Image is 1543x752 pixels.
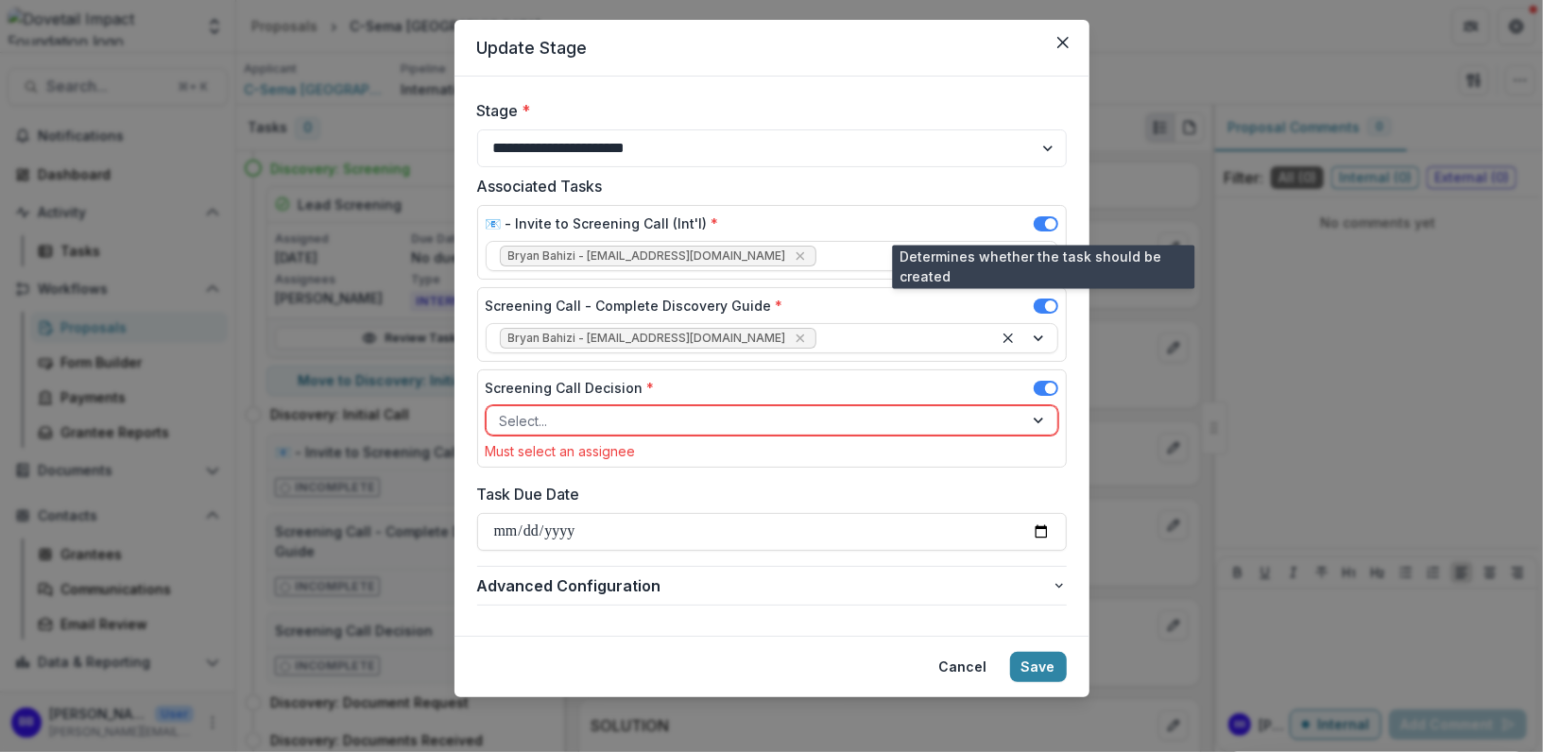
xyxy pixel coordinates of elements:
[508,249,786,263] span: Bryan Bahizi - [EMAIL_ADDRESS][DOMAIN_NAME]
[928,652,999,682] button: Cancel
[477,574,1052,597] span: Advanced Configuration
[1010,652,1067,682] button: Save
[486,214,719,233] label: 📧 - Invite to Screening Call (Int'l)
[791,247,810,265] div: Remove Bryan Bahizi - bryan@dovetailimpact.org
[486,443,1058,459] div: Must select an assignee
[454,20,1089,77] header: Update Stage
[477,99,1055,122] label: Stage
[508,332,786,345] span: Bryan Bahizi - [EMAIL_ADDRESS][DOMAIN_NAME]
[486,378,655,398] label: Screening Call Decision
[477,567,1067,605] button: Advanced Configuration
[1048,27,1078,58] button: Close
[997,327,1020,350] div: Clear selected options
[477,483,1055,505] label: Task Due Date
[486,296,783,316] label: Screening Call - Complete Discovery Guide
[997,245,1020,267] div: Clear selected options
[477,175,1055,197] label: Associated Tasks
[791,329,810,348] div: Remove Bryan Bahizi - bryan@dovetailimpact.org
